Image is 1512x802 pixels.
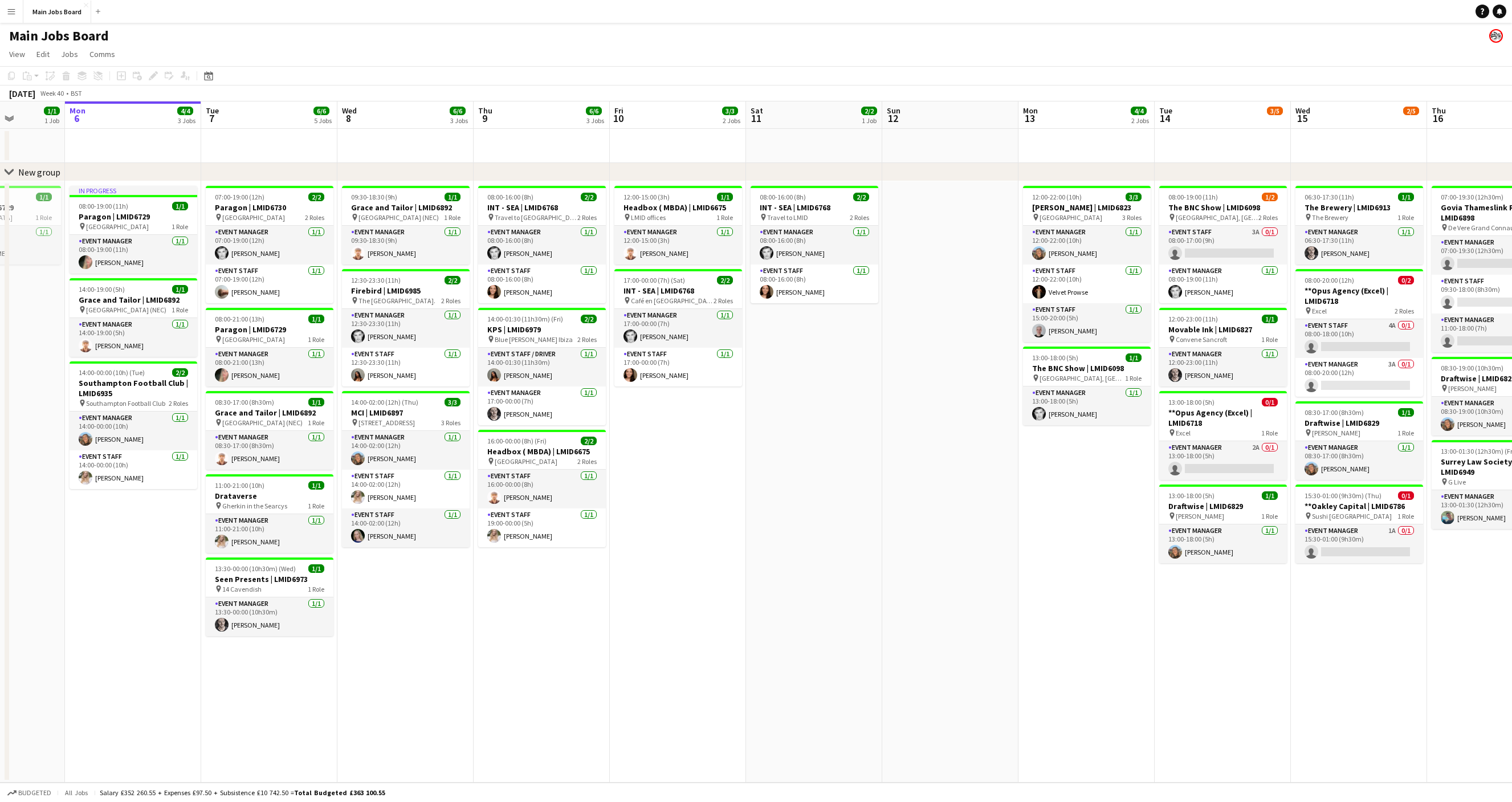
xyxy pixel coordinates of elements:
span: 1 Role [1261,429,1278,437]
app-card-role: Event Manager2A0/113:00-18:00 (5h) [1159,441,1287,480]
h3: [PERSON_NAME] | LMID6823 [1023,202,1151,213]
span: 12:00-23:00 (11h) [1168,315,1218,323]
span: 3 Roles [441,418,460,427]
span: 4/4 [177,107,193,115]
span: 13 [1021,112,1038,125]
h3: Grace and Tailor | LMID6892 [70,295,197,305]
span: 2 Roles [1258,213,1278,222]
div: 17:00-00:00 (7h) (Sat)2/2INT - SEA | LMID6768 Café en [GEOGRAPHIC_DATA], [GEOGRAPHIC_DATA]2 Roles... [614,269,742,386]
span: 1/1 [1398,408,1414,417]
app-card-role: Event Manager1/106:30-17:30 (11h)[PERSON_NAME] [1295,226,1423,264]
app-job-card: 13:00-18:00 (5h)1/1The BNC Show | LMID6098 [GEOGRAPHIC_DATA], [GEOGRAPHIC_DATA]1 RoleEvent Manage... [1023,347,1151,425]
app-card-role: Event Staff / Driver1/114:00-01:30 (11h30m)[PERSON_NAME] [478,348,606,386]
span: 08:00-19:00 (11h) [1168,193,1218,201]
span: Jobs [61,49,78,59]
h3: The BNC Show | LMID6098 [1159,202,1287,213]
app-job-card: 09:30-18:30 (9h)1/1Grace and Tailor | LMID6892 [GEOGRAPHIC_DATA] (NEC)1 RoleEvent Manager1/109:30... [342,186,470,264]
span: 08:00-16:00 (8h) [487,193,533,201]
span: Budgeted [18,789,51,797]
span: 08:00-16:00 (8h) [760,193,806,201]
span: Wed [342,105,357,116]
span: 1 Role [1397,429,1414,437]
app-card-role: Event Manager1/112:00-22:00 (10h)[PERSON_NAME] [1023,226,1151,264]
span: 1 Role [172,222,188,231]
span: [GEOGRAPHIC_DATA], [GEOGRAPHIC_DATA] [1176,213,1258,222]
span: Excel [1176,429,1191,437]
span: 2/2 [581,315,597,323]
span: Mon [1023,105,1038,116]
app-job-card: 08:30-17:00 (8h30m)1/1Grace and Tailor | LMID6892 [GEOGRAPHIC_DATA] (NEC)1 RoleEvent Manager1/108... [206,391,333,470]
span: [GEOGRAPHIC_DATA], [GEOGRAPHIC_DATA] [1040,374,1125,382]
div: 11:00-21:00 (10h)1/1Drataverse Gherkin in the Searcys1 RoleEvent Manager1/111:00-21:00 (10h)[PERS... [206,474,333,553]
span: 1/1 [1126,353,1142,362]
app-user-avatar: Alanya O'Donnell [1489,29,1503,43]
span: [PERSON_NAME] [1176,512,1224,520]
h3: Draftwise | LMID6829 [1159,501,1287,511]
app-job-card: 13:00-18:00 (5h)1/1Draftwise | LMID6829 [PERSON_NAME]1 RoleEvent Manager1/113:00-18:00 (5h)[PERSO... [1159,485,1287,563]
app-card-role: Event Manager1/112:00-23:00 (11h)[PERSON_NAME] [1159,348,1287,386]
span: 6/6 [313,107,329,115]
div: 12:00-15:00 (3h)1/1Headbox ( MBDA) | LMID6675 LMID offices1 RoleEvent Manager1/112:00-15:00 (3h)[... [614,186,742,264]
span: 2/2 [172,368,188,377]
span: 2/2 [717,276,733,284]
span: 3/3 [445,398,460,406]
span: 1 Role [716,213,733,222]
span: 2/2 [445,276,460,284]
span: 14:00-19:00 (5h) [79,285,125,294]
span: [GEOGRAPHIC_DATA] (NEC) [86,306,166,314]
app-job-card: 12:00-23:00 (11h)1/1Movable Ink | LMID6827 Convene Sancroft1 RoleEvent Manager1/112:00-23:00 (11h... [1159,308,1287,386]
span: 7 [204,112,219,125]
span: 08:30-17:00 (8h30m) [1305,408,1364,417]
span: 1 Role [308,585,324,593]
h3: Grace and Tailor | LMID6892 [342,202,470,213]
app-card-role: Event Manager1/117:00-00:00 (7h)[PERSON_NAME] [478,386,606,425]
span: 2/2 [861,107,877,115]
span: Travel to [GEOGRAPHIC_DATA] [495,213,577,222]
span: 11 [749,112,763,125]
span: The [GEOGRAPHIC_DATA]. [358,296,435,305]
span: G Live [1448,478,1466,486]
span: 13:00-18:00 (5h) [1168,398,1215,406]
h3: The BNC Show | LMID6098 [1023,363,1151,373]
h3: Drataverse [206,491,333,501]
app-card-role: Event Staff1/114:00-02:00 (12h)[PERSON_NAME] [342,508,470,547]
div: 08:00-16:00 (8h)2/2INT - SEA | LMID6768 Travel to [GEOGRAPHIC_DATA]2 RolesEvent Manager1/108:00-1... [478,186,606,303]
h3: Seen Presents | LMID6973 [206,574,333,584]
span: Gherkin in the Searcys [222,502,287,510]
app-card-role: Event Staff1/117:00-00:00 (7h)[PERSON_NAME] [614,348,742,386]
h3: Paragon | LMID6729 [70,211,197,222]
span: 10 [613,112,623,125]
span: 08:30-19:00 (10h30m) [1441,364,1503,372]
h3: Headbox ( MBDA) | LMID6675 [478,446,606,457]
h3: INT - SEA | LMID6768 [614,286,742,296]
h3: MCI | LMID6897 [342,408,470,418]
h3: KPS | LMID6979 [478,324,606,335]
app-job-card: 08:00-19:00 (11h)1/2The BNC Show | LMID6098 [GEOGRAPHIC_DATA], [GEOGRAPHIC_DATA]2 RolesEvent Staf... [1159,186,1287,303]
app-job-card: 12:00-22:00 (10h)3/3[PERSON_NAME] | LMID6823 [GEOGRAPHIC_DATA]3 RolesEvent Manager1/112:00-22:00 ... [1023,186,1151,342]
div: 14:00-01:30 (11h30m) (Fri)2/2KPS | LMID6979 Blue [PERSON_NAME] Ibiza2 RolesEvent Staff / Driver1/... [478,308,606,425]
app-job-card: 15:30-01:00 (9h30m) (Thu)0/1**Oakley Capital | LMID6786 Sushi [GEOGRAPHIC_DATA]1 RoleEvent Manage... [1295,485,1423,563]
span: [PERSON_NAME] [1312,429,1360,437]
span: 17:00-00:00 (7h) (Sat) [623,276,685,284]
app-card-role: Event Manager1/108:30-17:00 (8h30m)[PERSON_NAME] [206,431,333,470]
span: 6 [68,112,85,125]
h3: Movable Ink | LMID6827 [1159,324,1287,335]
app-card-role: Event Manager1/111:00-21:00 (10h)[PERSON_NAME] [206,514,333,553]
span: Wed [1295,105,1310,116]
div: BST [71,89,82,97]
app-card-role: Event Manager1/112:30-23:30 (11h)[PERSON_NAME] [342,309,470,348]
span: 8 [340,112,357,125]
span: [STREET_ADDRESS] [358,418,415,427]
app-job-card: 13:30-00:00 (10h30m) (Wed)1/1Seen Presents | LMID6973 14 Cavendish1 RoleEvent Manager1/113:30-00:... [206,557,333,636]
h3: INT - SEA | LMID6768 [751,202,878,213]
span: 1/1 [44,107,60,115]
app-job-card: 06:30-17:30 (11h)1/1The Brewery | LMID6913 The Brewery1 RoleEvent Manager1/106:30-17:30 (11h)[PER... [1295,186,1423,264]
span: 1/1 [36,193,52,201]
span: 1 Role [1261,335,1278,344]
span: 2/2 [581,437,597,445]
span: 13:00-18:00 (5h) [1032,353,1078,362]
span: Southampton Football Club [86,399,165,408]
h3: **Oakley Capital | LMID6786 [1295,501,1423,511]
